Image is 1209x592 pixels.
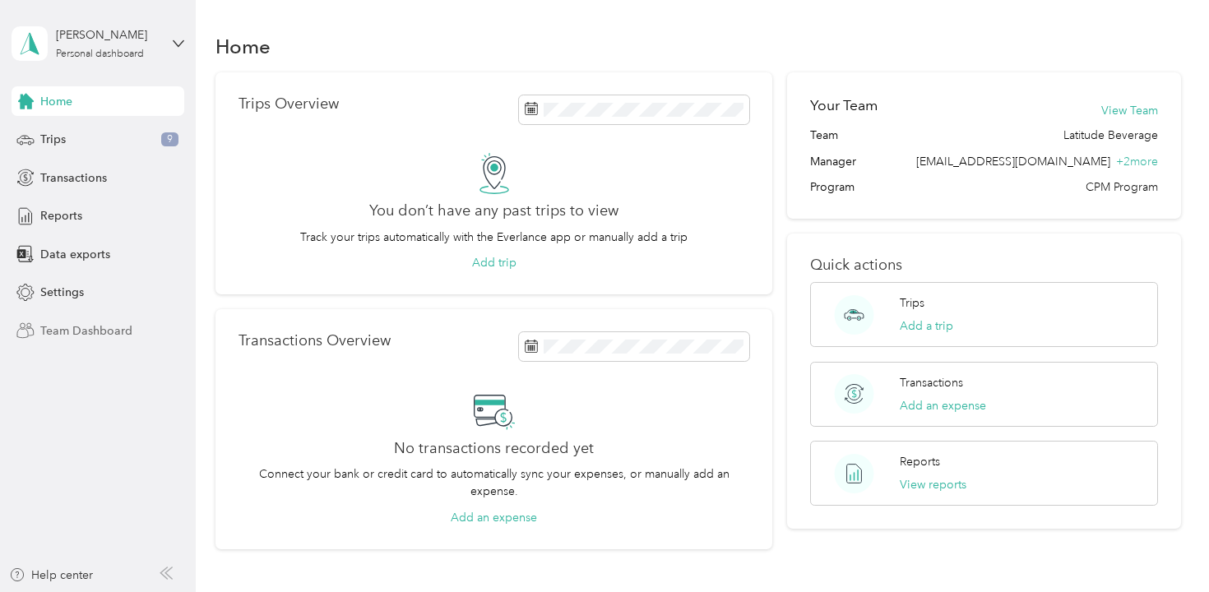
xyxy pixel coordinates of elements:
p: Reports [900,453,940,470]
iframe: Everlance-gr Chat Button Frame [1117,500,1209,592]
button: Add an expense [451,509,537,526]
button: View reports [900,476,966,493]
div: [PERSON_NAME] [56,26,159,44]
h1: Home [215,38,271,55]
span: CPM Program [1086,178,1158,196]
span: Transactions [40,169,107,187]
p: Transactions Overview [239,332,391,349]
span: Latitude Beverage [1063,127,1158,144]
h2: You don’t have any past trips to view [369,202,618,220]
button: Add a trip [900,317,953,335]
span: [EMAIL_ADDRESS][DOMAIN_NAME] [916,155,1110,169]
span: Settings [40,284,84,301]
span: Reports [40,207,82,224]
span: Manager [810,153,856,170]
p: Transactions [900,374,963,391]
button: View Team [1101,102,1158,119]
button: Add trip [472,254,516,271]
span: Trips [40,131,66,148]
button: Help center [9,567,93,584]
h2: No transactions recorded yet [394,440,594,457]
h2: Your Team [810,95,878,116]
span: Program [810,178,855,196]
span: + 2 more [1116,155,1158,169]
span: Team Dashboard [40,322,132,340]
span: Data exports [40,246,110,263]
p: Track your trips automatically with the Everlance app or manually add a trip [300,229,688,246]
div: Personal dashboard [56,49,144,59]
span: Team [810,127,838,144]
p: Connect your bank or credit card to automatically sync your expenses, or manually add an expense. [239,465,749,500]
p: Trips [900,294,924,312]
p: Quick actions [810,257,1158,274]
span: Home [40,93,72,110]
button: Add an expense [900,397,986,414]
p: Trips Overview [239,95,339,113]
span: 9 [161,132,178,147]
